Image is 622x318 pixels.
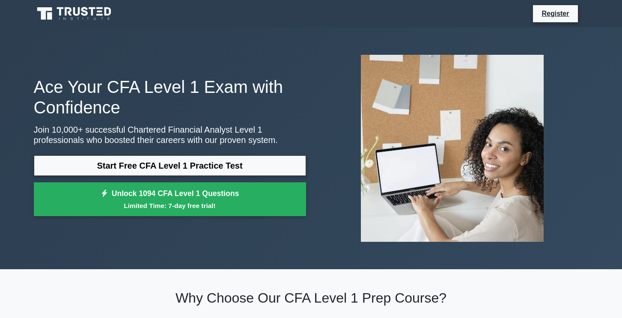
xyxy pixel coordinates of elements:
[536,8,574,19] a: Register
[34,290,589,306] h2: Why Choose Our CFA Level 1 Prep Course?
[34,155,306,176] a: Start Free CFA Level 1 Practice Test
[34,125,306,145] p: Join 10,000+ successful Chartered Financial Analyst Level 1 professionals who boosted their caree...
[34,182,306,217] a: Unlock 1094 CFA Level 1 QuestionsLimited Time: 7-day free trial!
[45,201,295,211] small: Limited Time: 7-day free trial!
[34,77,306,118] h1: Ace Your CFA Level 1 Exam with Confidence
